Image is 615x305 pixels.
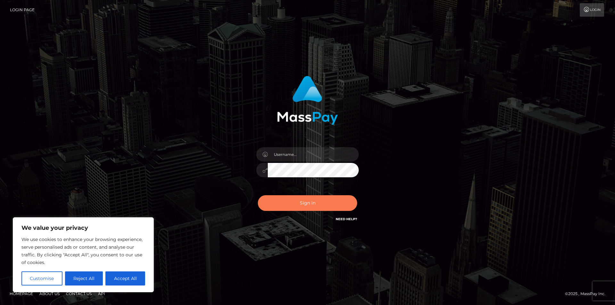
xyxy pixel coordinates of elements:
[105,271,145,285] button: Accept All
[21,224,145,232] p: We value your privacy
[258,195,357,211] button: Sign in
[580,3,604,17] a: Login
[21,236,145,266] p: We use cookies to enhance your browsing experience, serve personalised ads or content, and analys...
[95,289,108,299] a: API
[63,289,94,299] a: Contact Us
[13,217,154,292] div: We value your privacy
[565,290,610,297] div: © 2025 , MassPay Inc.
[37,289,62,299] a: About Us
[268,147,359,162] input: Username...
[336,217,357,221] a: Need Help?
[7,289,36,299] a: Homepage
[65,271,103,285] button: Reject All
[277,76,338,125] img: MassPay Login
[21,271,62,285] button: Customise
[10,3,35,17] a: Login Page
